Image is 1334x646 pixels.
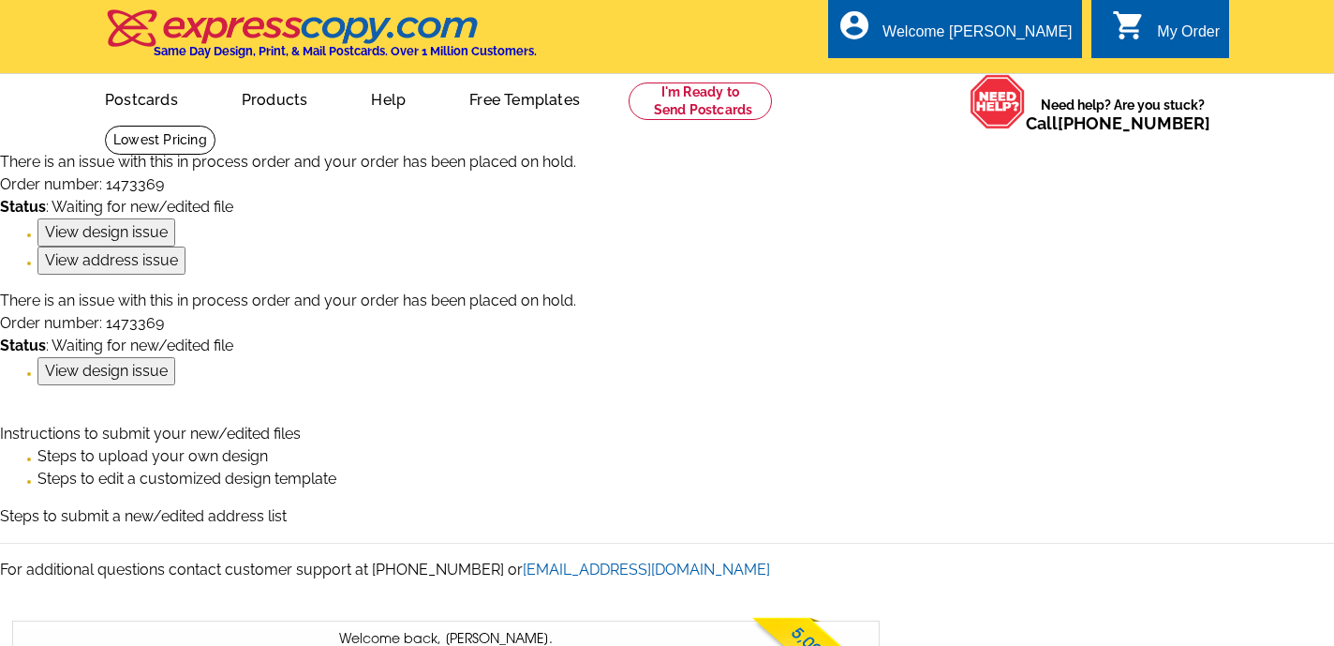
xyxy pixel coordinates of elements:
[1112,21,1220,44] a: shopping_cart My Order
[37,470,336,488] a: Steps to edit a customized design template
[341,76,436,120] a: Help
[1112,8,1146,42] i: shopping_cart
[970,74,1026,129] img: help
[439,76,610,120] a: Free Templates
[212,76,338,120] a: Products
[1157,23,1220,50] div: My Order
[882,23,1072,50] div: Welcome [PERSON_NAME]
[523,561,770,578] a: [EMAIL_ADDRESS][DOMAIN_NAME]
[37,218,175,247] input: View design issue
[1026,113,1210,133] span: Call
[37,447,268,465] a: Steps to upload your own design
[105,23,537,58] a: Same Day Design, Print, & Mail Postcards. Over 1 Million Customers.
[837,8,871,42] i: account_circle
[1058,113,1210,133] a: [PHONE_NUMBER]
[37,357,175,385] input: View design issue
[154,44,537,58] h4: Same Day Design, Print, & Mail Postcards. Over 1 Million Customers.
[1026,96,1220,133] span: Need help? Are you stuck?
[75,76,208,120] a: Postcards
[37,247,185,275] input: View address issue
